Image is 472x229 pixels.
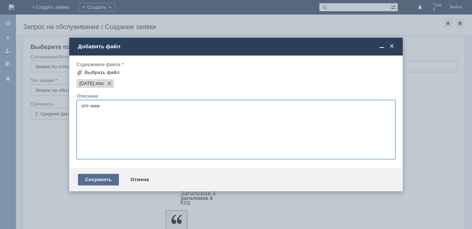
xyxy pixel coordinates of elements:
[94,81,104,86] span: 14.10.2025.xlsx
[78,43,396,50] div: Добавить файл
[378,43,385,50] span: Свернуть (Ctrl + M)
[79,81,94,86] span: 14.10.2025.xlsx
[84,70,120,75] div: Выбрать файл
[388,43,396,50] span: Закрыть
[76,94,394,98] div: Описание
[76,62,394,67] div: Содержимое файла
[3,3,106,9] div: Просьба удалить отл чеки во влождении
